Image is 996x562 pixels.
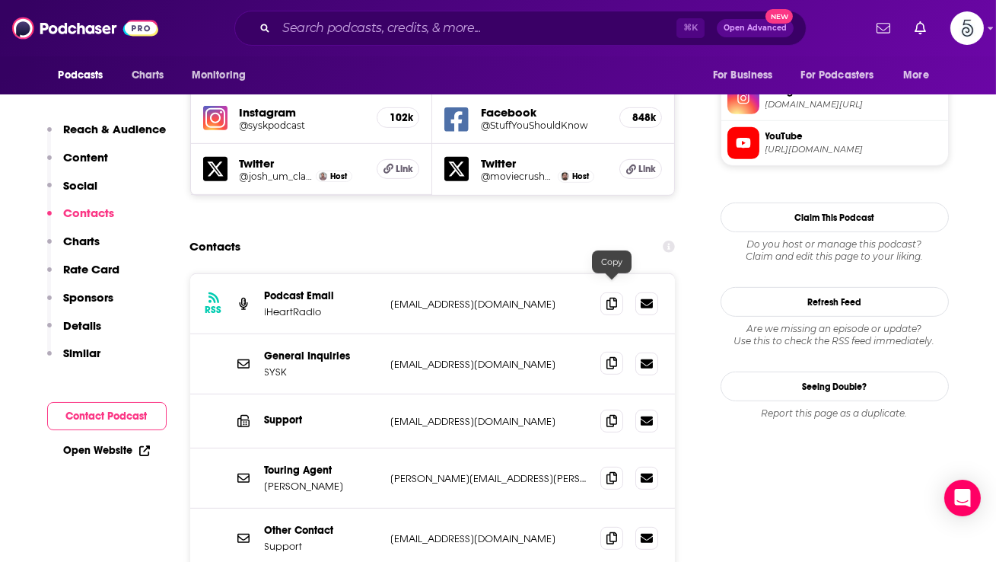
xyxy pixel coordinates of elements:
[950,11,984,45] button: Show profile menu
[721,203,949,232] button: Claim This Podcast
[265,414,379,426] p: Support
[717,19,794,37] button: Open AdvancedNew
[64,346,101,360] p: Similar
[47,262,120,290] button: Rate Card
[702,61,792,90] button: open menu
[638,163,656,175] span: Link
[64,234,100,248] p: Charts
[391,358,589,371] p: [EMAIL_ADDRESS][DOMAIN_NAME]
[721,407,949,420] div: Report this page as a duplicate.
[64,206,115,220] p: Contacts
[721,238,949,263] div: Claim and edit this page to your liking.
[391,532,589,545] p: [EMAIL_ADDRESS][DOMAIN_NAME]
[950,11,984,45] span: Logged in as Spiral5-G2
[190,232,241,261] h2: Contacts
[265,289,379,302] p: Podcast Email
[903,65,929,86] span: More
[240,156,365,171] h5: Twitter
[47,206,115,234] button: Contacts
[765,129,942,143] span: YouTube
[47,122,167,150] button: Reach & Audience
[481,105,607,120] h5: Facebook
[765,144,942,155] span: https://www.youtube.com/@stuffyoushouldknow
[950,11,984,45] img: User Profile
[765,99,942,110] span: instagram.com/syskpodcast
[908,15,932,41] a: Show notifications dropdown
[481,171,554,182] a: @moviecrushpod
[481,120,607,131] a: @StuffYouShouldKnow
[391,415,589,428] p: [EMAIL_ADDRESS][DOMAIN_NAME]
[47,402,167,430] button: Contact Podcast
[330,171,347,181] span: Host
[721,323,949,347] div: Are we missing an episode or update? Use this to check the RSS feed immediately.
[203,106,228,130] img: iconImage
[721,238,949,251] span: Do you host or manage this podcast?
[765,9,793,24] span: New
[870,15,896,41] a: Show notifications dropdown
[572,171,589,181] span: Host
[12,14,158,43] img: Podchaser - Follow, Share and Rate Podcasts
[234,11,807,46] div: Search podcasts, credits, & more...
[64,178,98,193] p: Social
[64,318,102,333] p: Details
[240,171,313,182] a: @josh_um_clark
[391,298,589,311] p: [EMAIL_ADDRESS][DOMAIN_NAME]
[391,472,589,485] p: [PERSON_NAME][EMAIL_ADDRESS][PERSON_NAME][DOMAIN_NAME]
[47,346,101,374] button: Similar
[265,524,379,537] p: Other Contact
[713,65,773,86] span: For Business
[240,105,365,120] h5: Instagram
[64,444,150,457] a: Open Website
[47,290,114,318] button: Sponsors
[390,111,406,124] h5: 102k
[265,480,379,493] p: [PERSON_NAME]
[265,350,379,362] p: General Inquiries
[632,111,649,124] h5: 848k
[265,366,379,378] p: SYSK
[727,127,942,159] a: YouTube[URL][DOMAIN_NAME]
[676,18,705,38] span: ⌘ K
[481,156,607,171] h5: Twitter
[192,65,246,86] span: Monitoring
[122,61,173,90] a: Charts
[721,372,949,401] a: Seeing Double?
[64,122,167,136] p: Reach & Audience
[801,65,874,86] span: For Podcasters
[240,120,365,131] a: @syskpodcast
[64,290,114,305] p: Sponsors
[47,150,109,178] button: Content
[64,150,109,164] p: Content
[396,163,413,175] span: Link
[265,464,379,477] p: Touring Agent
[47,178,98,206] button: Social
[59,65,103,86] span: Podcasts
[265,540,379,553] p: Support
[276,16,676,40] input: Search podcasts, credits, & more...
[619,159,662,179] a: Link
[561,172,569,180] img: Chuck Bryant
[48,61,123,90] button: open menu
[893,61,948,90] button: open menu
[724,24,787,32] span: Open Advanced
[181,61,266,90] button: open menu
[64,262,120,276] p: Rate Card
[721,287,949,317] button: Refresh Feed
[791,61,896,90] button: open menu
[132,65,164,86] span: Charts
[319,172,327,180] img: Josh Clark
[377,159,419,179] a: Link
[727,82,942,114] a: Instagram[DOMAIN_NAME][URL]
[944,480,981,516] div: Open Intercom Messenger
[205,304,222,316] h3: RSS
[47,318,102,346] button: Details
[265,305,379,318] p: iHeartRadio
[592,251,632,273] div: Copy
[47,234,100,262] button: Charts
